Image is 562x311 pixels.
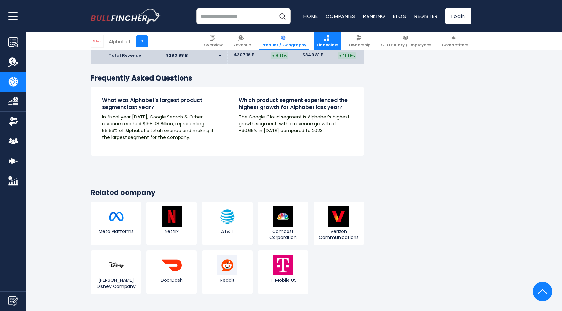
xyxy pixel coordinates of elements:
[91,74,364,83] h3: Frequently Asked Questions
[162,255,182,275] img: DASH logo
[166,53,188,58] span: $280.88 B
[271,52,288,59] div: 9.36%
[328,206,349,227] img: VZ logo
[136,35,148,47] a: +
[91,9,161,24] a: Go to homepage
[162,206,182,227] img: NFLX logo
[91,202,141,245] a: Meta Platforms
[259,32,309,50] a: Product / Geography
[363,13,385,19] a: Ranking
[274,8,291,24] button: Search
[202,202,252,245] a: AT&T
[91,188,364,198] h3: Related company
[91,9,161,24] img: bullfincher logo
[442,43,468,48] span: Competitors
[261,43,306,48] span: Product / Geography
[233,43,251,48] span: Revenue
[148,277,195,283] span: DoorDash
[217,206,237,227] img: T logo
[315,229,362,240] span: Verizon Communications
[317,43,338,48] span: Financials
[273,206,293,227] img: CMCSA logo
[106,255,126,275] img: DIS logo
[303,13,318,19] a: Home
[314,202,364,245] a: Verizon Communications
[393,13,407,19] a: Blog
[273,255,293,275] img: TMUS logo
[109,38,131,45] div: Alphabet
[326,13,355,19] a: Companies
[148,229,195,234] span: Netflix
[106,206,126,227] img: META logo
[414,13,437,19] a: Register
[445,8,471,24] a: Login
[302,52,323,58] span: $349.81 B
[102,114,216,141] p: In fiscal year [DATE], Google Search & Other revenue reached $198.08 Billion, representing 56.63%...
[146,202,197,245] a: Netflix
[258,250,308,294] a: T-Mobile US
[260,229,307,240] span: Comcast Corporation
[260,277,307,283] span: T-Mobile US
[204,229,251,234] span: AT&T
[91,35,103,47] img: GOOGL logo
[92,229,140,234] span: Meta Platforms
[102,97,216,111] h4: What was Alphabet's largest product segment last year?
[201,32,226,50] a: Overview
[258,202,308,245] a: Comcast Corporation
[381,43,431,48] span: CEO Salary / Employees
[204,277,251,283] span: Reddit
[92,277,140,289] span: [PERSON_NAME] Disney Company
[378,32,434,50] a: CEO Salary / Employees
[349,43,371,48] span: Ownership
[218,52,221,58] span: -
[146,250,197,294] a: DoorDash
[91,47,159,64] td: Total Revenue
[439,32,471,50] a: Competitors
[204,43,223,48] span: Overview
[230,32,254,50] a: Revenue
[202,250,252,294] a: Reddit
[234,52,254,58] span: $307.16 B
[314,32,341,50] a: Financials
[239,114,353,134] p: The Google Cloud segment is Alphabet's highest growth segment, with a revenue growth of +30.65% i...
[217,255,237,275] img: RDDT logo
[346,32,374,50] a: Ownership
[338,52,356,59] div: 13.89%
[239,97,353,111] h4: Which product segment experienced the highest growth for Alphabet last year?
[91,250,141,294] a: [PERSON_NAME] Disney Company
[8,117,18,126] img: Ownership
